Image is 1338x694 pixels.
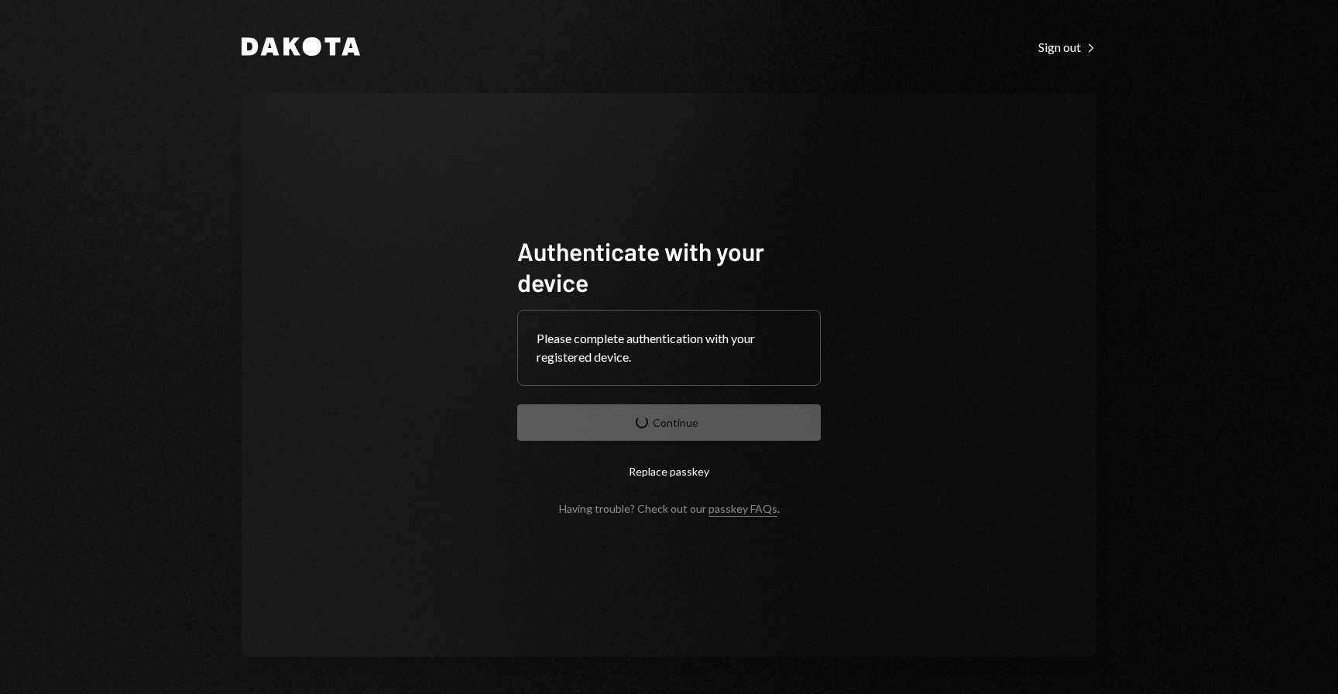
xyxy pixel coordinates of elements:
div: Sign out [1038,40,1096,55]
div: Please complete authentication with your registered device. [537,329,801,366]
h1: Authenticate with your device [517,235,821,297]
div: Having trouble? Check out our . [559,502,780,515]
a: Sign out [1038,38,1096,55]
a: passkey FAQs [708,502,777,517]
button: Replace passkey [517,453,821,490]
